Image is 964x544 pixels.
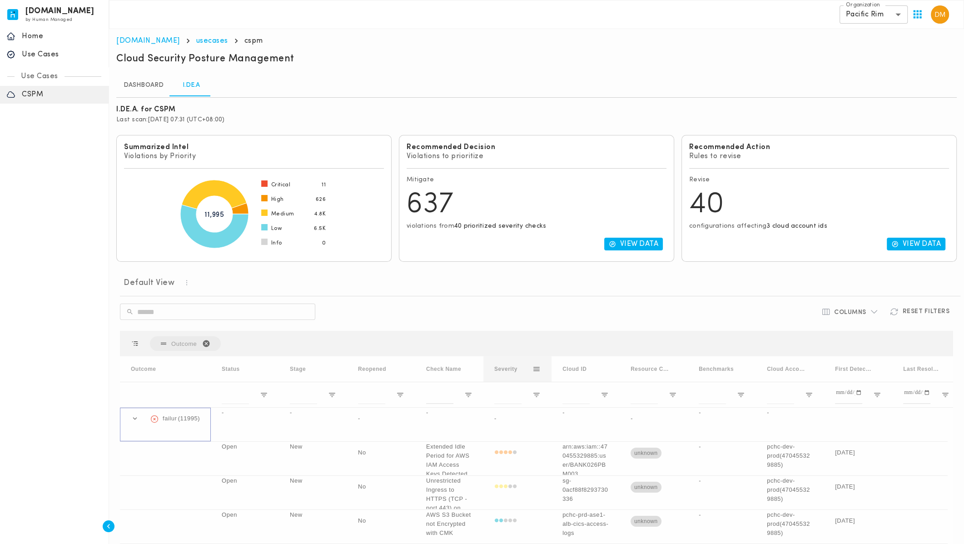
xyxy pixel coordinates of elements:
[494,442,517,463] div: high
[562,476,609,504] p: sg-0acf88f8293730336
[562,442,609,479] p: arn:aws:iam::470455329885:user/BANK026PBM003
[222,442,268,451] p: Open
[124,143,384,152] h6: Summarized Intel
[699,476,745,485] p: -
[887,238,945,250] button: View Data
[766,223,827,230] span: 3 cloud account ids
[426,386,453,404] input: Check Name Filter Input
[25,8,94,15] h6: [DOMAIN_NAME]
[903,366,941,372] span: Last Resolved
[805,391,813,399] button: Open Filter Menu
[271,240,282,247] span: Info
[426,476,472,531] p: Unrestricted Ingress to HTTPS (TCP - port 443) on AWS Security Group
[562,408,609,417] p: -
[271,196,284,203] span: High
[767,442,813,469] p: pchc-dev-prod(470455329885)
[562,510,609,538] p: pchc-prd-ase1-alb-cics-access-logs
[631,366,669,372] span: Resource Criticality
[407,176,666,184] p: Mitigate
[347,442,415,475] div: No
[260,391,268,399] button: Open Filter Menu
[222,476,268,485] p: Open
[347,510,415,544] div: No
[620,240,658,249] p: View Data
[347,476,415,509] div: No
[124,152,384,161] p: Violations by Priority
[426,408,472,417] p: -
[222,510,268,519] p: Open
[25,17,72,22] span: by Human Managed
[426,510,472,538] p: AWS S3 Bucket not Encrypted with CMK
[271,181,290,189] span: Critical
[631,443,661,464] span: unknown
[116,116,957,124] p: Last scan:
[927,2,953,27] button: User
[494,476,517,497] div: medium
[22,50,102,59] p: Use Cases
[840,5,908,24] div: Pacific Rim
[562,366,586,372] span: Cloud ID
[767,510,813,538] p: pchc-dev-prod(470455329885)
[314,210,326,218] span: 4.8K
[699,442,745,451] p: -
[178,408,200,429] span: (11995)
[358,366,386,372] span: Reopened
[835,366,873,372] span: First Detected
[604,238,663,250] button: View Data
[494,366,517,372] span: Severity
[222,366,240,372] span: Status
[15,72,65,81] p: Use Cases
[271,210,294,218] span: Medium
[824,476,892,509] div: [DATE]
[835,386,862,404] input: First Detected Filter Input
[494,510,517,531] div: low
[884,304,957,320] button: Reset Filters
[824,442,892,475] div: [DATE]
[931,5,949,24] img: David Medallo
[116,37,180,45] a: [DOMAIN_NAME]
[483,408,552,441] div: -
[631,511,661,532] span: unknown
[116,53,294,65] h5: Cloud Security Posture Management
[7,9,18,20] img: invicta.io
[171,340,197,347] span: Outcome
[454,223,547,230] span: 40 prioritized severity checks
[407,222,666,230] p: violations from
[767,476,813,504] p: pchc-dev-prod(470455329885)
[669,391,677,399] button: Open Filter Menu
[426,442,472,479] p: Extended Idle Period for AWS IAM Access Keys Detected
[171,75,212,96] a: I.DE.A
[689,222,949,230] p: configurations affecting
[699,366,734,372] span: Benchmarks
[426,366,461,372] span: Check Name
[150,336,221,351] div: Row Groups
[396,391,404,399] button: Open Filter Menu
[116,75,171,96] a: Dashboard
[316,196,326,203] span: 626
[290,442,336,451] p: New
[407,143,666,152] h6: Recommended Decision
[150,336,221,351] span: Outcome. Press ENTER to sort. Press DELETE to remove
[767,408,813,417] p: -
[407,152,666,161] p: Violations to prioritize
[314,225,326,232] span: 6.5K
[205,211,224,219] tspan: 11,995
[271,225,282,232] span: Low
[631,477,661,498] span: unknown
[196,37,228,45] a: usecases
[131,366,156,372] span: Outcome
[322,181,326,189] span: 11
[816,304,884,320] button: Columns
[689,176,949,184] p: Revise
[290,476,336,485] p: New
[903,386,930,404] input: Last Resolved Filter Input
[824,510,892,544] div: [DATE]
[902,308,949,316] h6: Reset Filters
[116,105,175,114] h6: I.DE.A. for CSPM
[347,408,415,441] div: -
[941,391,949,399] button: Open Filter Menu
[148,116,225,123] span: [DATE] 07:31 (UTC+08:00)
[689,143,949,152] h6: Recommended Action
[767,366,805,372] span: Cloud Account Name
[222,408,268,417] p: -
